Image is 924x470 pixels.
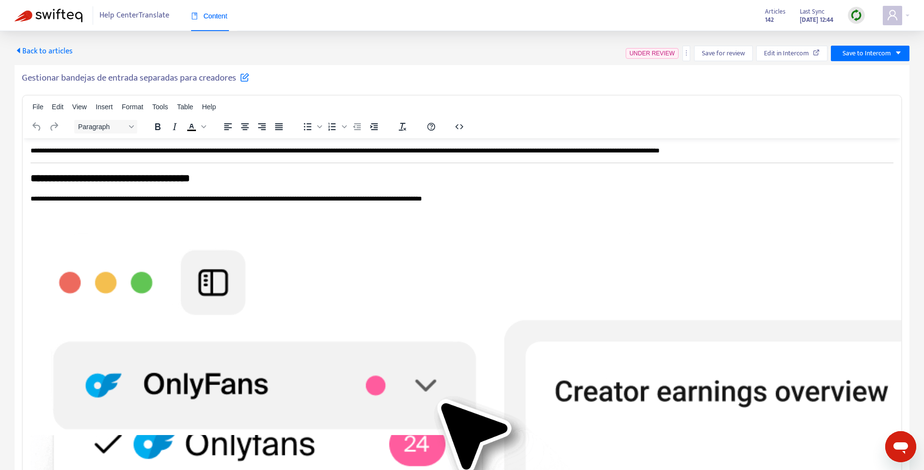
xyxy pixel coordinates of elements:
[237,120,253,134] button: Align center
[887,9,898,21] span: user
[152,103,168,111] span: Tools
[15,47,22,54] span: caret-left
[324,120,348,134] div: Numbered list
[800,6,825,17] span: Last Sync
[32,103,44,111] span: File
[29,120,45,134] button: Undo
[78,123,126,131] span: Paragraph
[202,103,216,111] span: Help
[52,103,64,111] span: Edit
[765,6,785,17] span: Articles
[394,120,411,134] button: Clear formatting
[800,15,833,25] strong: [DATE] 12:44
[220,120,236,134] button: Align left
[46,120,62,134] button: Redo
[366,120,382,134] button: Increase indent
[183,120,208,134] div: Text color Black
[99,6,169,25] span: Help Center Translate
[96,103,113,111] span: Insert
[122,103,143,111] span: Format
[850,9,862,21] img: sync.dc5367851b00ba804db3.png
[895,50,902,56] span: caret-down
[683,50,690,56] span: more
[843,48,891,59] span: Save to Intercom
[191,13,198,19] span: book
[765,15,774,25] strong: 142
[23,138,901,470] iframe: Rich Text Area
[831,46,909,61] button: Save to Intercomcaret-down
[271,120,287,134] button: Justify
[299,120,324,134] div: Bullet list
[756,46,827,61] button: Edit in Intercom
[885,431,916,462] iframe: Button to launch messaging window
[191,12,227,20] span: Content
[149,120,166,134] button: Bold
[682,46,690,61] button: more
[630,50,675,57] span: UNDER REVIEW
[15,45,73,58] span: Back to articles
[72,103,87,111] span: View
[702,48,745,59] span: Save for review
[22,72,249,84] h5: Gestionar bandejas de entrada separadas para creadores
[15,9,82,22] img: Swifteq
[694,46,753,61] button: Save for review
[254,120,270,134] button: Align right
[177,103,193,111] span: Table
[423,120,439,134] button: Help
[166,120,183,134] button: Italic
[764,48,809,59] span: Edit in Intercom
[74,120,137,134] button: Block Paragraph
[349,120,365,134] button: Decrease indent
